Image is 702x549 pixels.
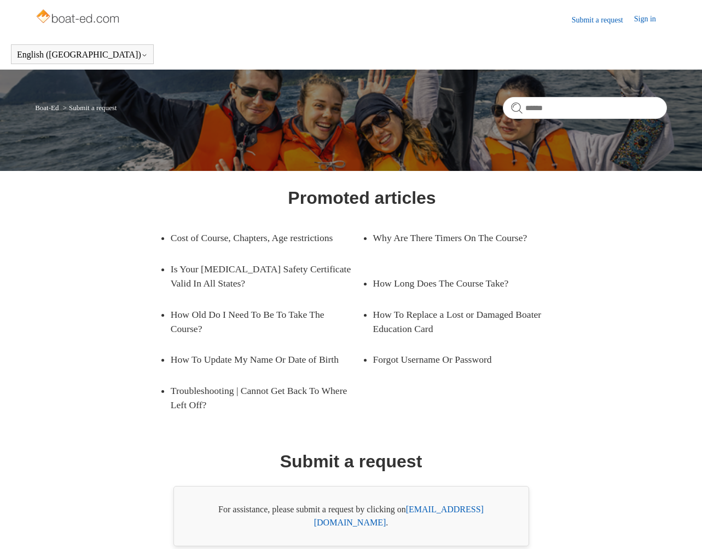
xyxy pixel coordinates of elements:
[373,222,548,253] a: Why Are There Timers On The Course?
[171,344,346,375] a: How To Update My Name Or Date of Birth
[572,14,634,26] a: Submit a request
[171,299,346,345] a: How Old Do I Need To Be To Take The Course?
[61,104,117,112] li: Submit a request
[373,344,548,375] a: Forgot Username Or Password
[35,104,61,112] li: Boat-Ed
[373,299,565,345] a: How To Replace a Lost or Damaged Boater Education Card
[634,13,667,26] a: Sign in
[173,486,529,546] div: For assistance, please submit a request by clicking on .
[503,97,667,119] input: Search
[17,50,148,60] button: English ([GEOGRAPHIC_DATA])
[280,448,422,474] h1: Submit a request
[171,254,362,299] a: Is Your [MEDICAL_DATA] Safety Certificate Valid In All States?
[35,104,59,112] a: Boat-Ed
[373,268,548,299] a: How Long Does The Course Take?
[665,512,694,541] div: Live chat
[288,185,436,211] h1: Promoted articles
[171,375,362,421] a: Troubleshooting | Cannot Get Back To Where Left Off?
[35,7,122,28] img: Boat-Ed Help Center home page
[171,222,346,253] a: Cost of Course, Chapters, Age restrictions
